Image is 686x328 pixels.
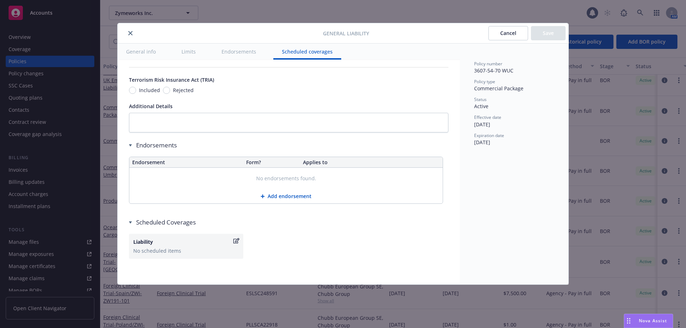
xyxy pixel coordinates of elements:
span: Active [474,103,488,110]
th: Form? [243,157,300,168]
div: Scheduled Coverages [129,218,448,227]
button: Scheduled coverages [273,44,341,60]
span: [DATE] [474,139,490,146]
span: General Liability [323,30,369,37]
span: [DATE] [474,121,490,128]
input: Rejected [163,87,170,94]
th: Applies to [300,157,443,168]
div: No scheduled items [133,247,239,254]
span: Included [139,86,160,94]
span: Rejected [173,86,194,94]
button: Nova Assist [624,314,673,328]
span: Status [474,96,487,102]
div: Drag to move [624,314,633,328]
input: Included [129,87,136,94]
span: No endorsements found. [256,175,316,182]
span: Expiration date [474,132,504,138]
th: Endorsement [129,157,243,168]
button: Add endorsement [129,189,443,203]
span: 3607-54-70 WUC [474,67,513,74]
button: General info [118,44,164,60]
div: Endorsements [129,141,443,150]
span: Terrorism Risk Insurance Act (TRIA) [129,76,214,83]
span: Commercial Package [474,85,523,92]
button: LiabilityNo scheduled items [129,234,243,259]
button: Cancel [488,26,528,40]
button: Limits [173,44,204,60]
span: Nova Assist [639,318,667,324]
span: Additional Details [129,103,173,110]
div: Liability [133,238,232,246]
button: Endorsements [213,44,265,60]
button: close [126,29,135,37]
span: Effective date [474,114,501,120]
span: Policy type [474,79,495,85]
span: Policy number [474,61,502,67]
